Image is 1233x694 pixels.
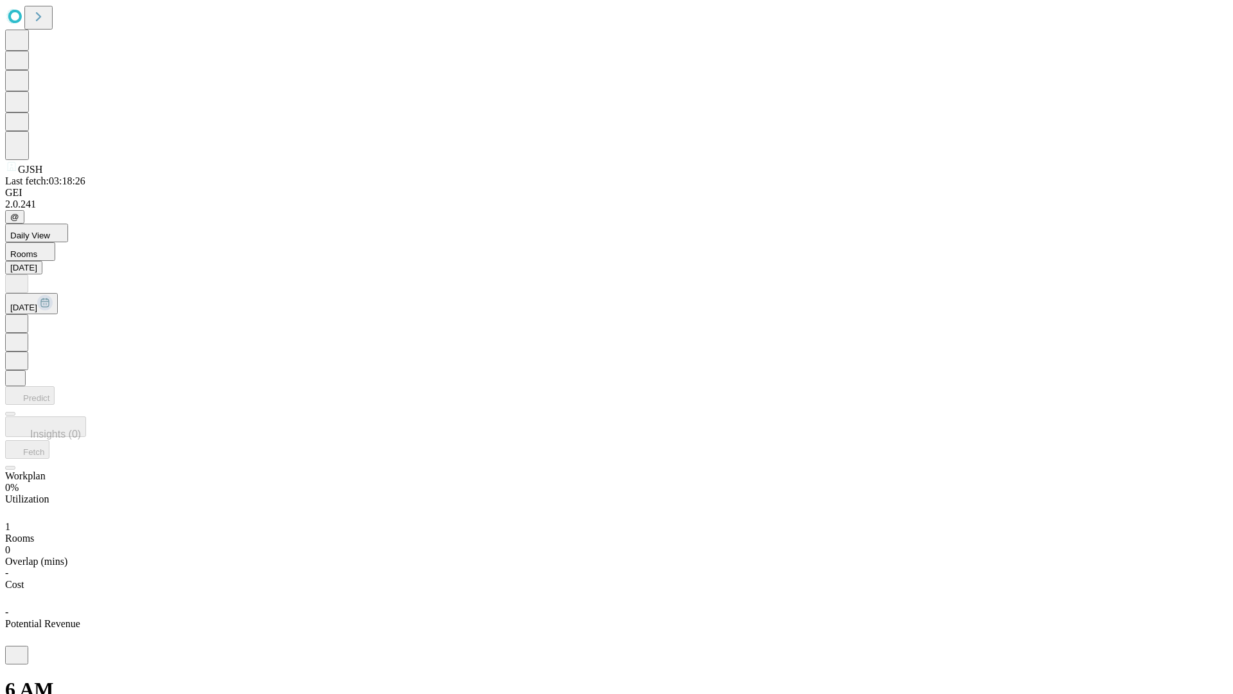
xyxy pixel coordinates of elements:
button: [DATE] [5,293,58,314]
span: Utilization [5,494,49,504]
span: Rooms [10,249,37,259]
span: GJSH [18,164,42,175]
span: Rooms [5,533,34,544]
button: Fetch [5,440,49,459]
div: GEI [5,187,1228,199]
button: [DATE] [5,261,42,274]
button: Insights (0) [5,416,86,437]
span: [DATE] [10,303,37,312]
span: Insights (0) [30,429,81,440]
span: - [5,607,8,618]
div: 2.0.241 [5,199,1228,210]
span: Workplan [5,470,46,481]
span: Last fetch: 03:18:26 [5,175,85,186]
span: 0 [5,544,10,555]
span: 1 [5,521,10,532]
span: Overlap (mins) [5,556,67,567]
button: @ [5,210,24,224]
button: Predict [5,386,55,405]
button: Daily View [5,224,68,242]
span: 0% [5,482,19,493]
span: Daily View [10,231,50,240]
button: Rooms [5,242,55,261]
span: Potential Revenue [5,618,80,629]
span: @ [10,212,19,222]
span: Cost [5,579,24,590]
span: - [5,567,8,578]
